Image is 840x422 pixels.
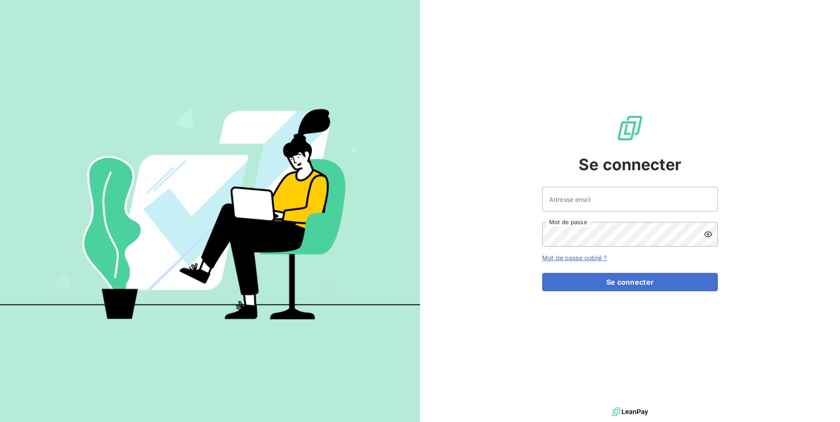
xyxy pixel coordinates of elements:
[612,405,648,418] img: logo
[616,114,644,142] img: Logo LeanPay
[542,254,607,261] a: Mot de passe oublié ?
[542,273,718,291] button: Se connecter
[542,187,718,211] input: placeholder
[579,153,681,176] span: Se connecter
